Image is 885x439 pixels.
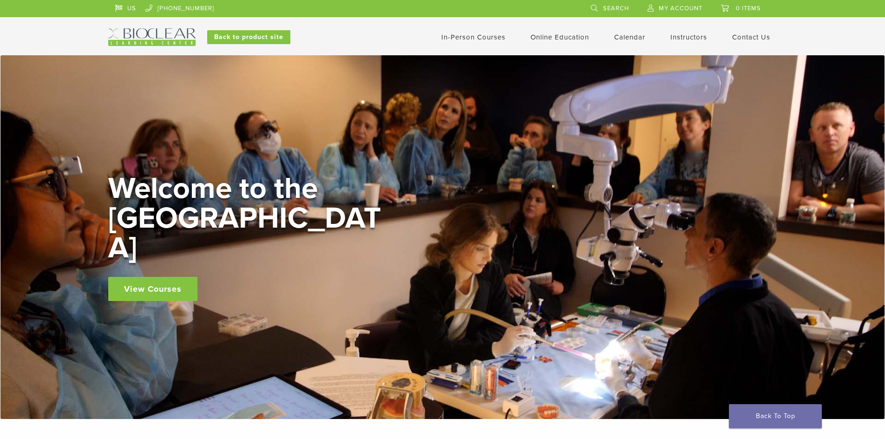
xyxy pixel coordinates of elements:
[108,174,387,263] h2: Welcome to the [GEOGRAPHIC_DATA]
[736,5,761,12] span: 0 items
[603,5,629,12] span: Search
[732,33,770,41] a: Contact Us
[108,28,196,46] img: Bioclear
[531,33,589,41] a: Online Education
[441,33,505,41] a: In-Person Courses
[207,30,290,44] a: Back to product site
[729,404,822,428] a: Back To Top
[659,5,702,12] span: My Account
[614,33,645,41] a: Calendar
[670,33,707,41] a: Instructors
[108,277,197,301] a: View Courses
